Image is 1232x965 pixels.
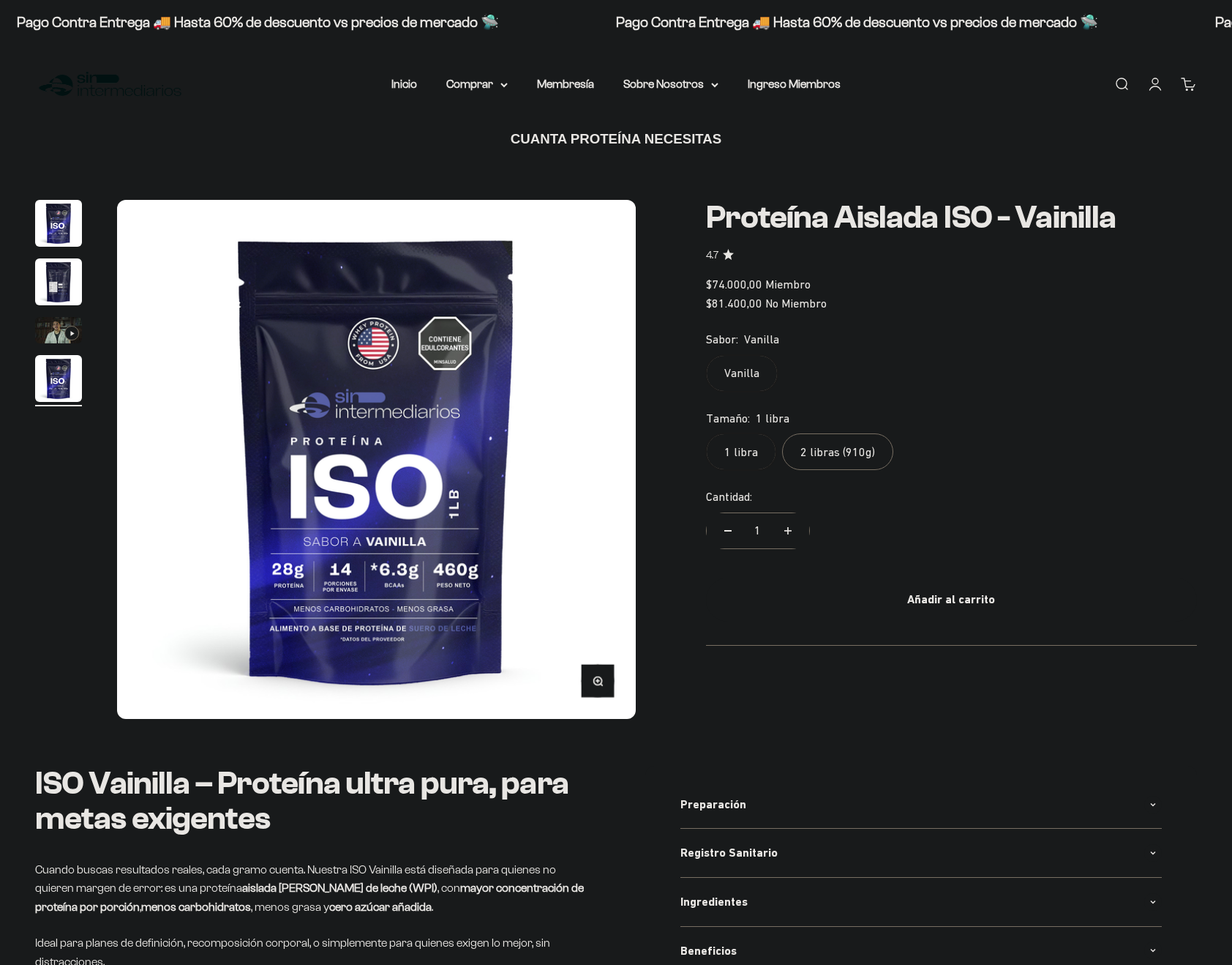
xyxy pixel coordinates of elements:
[706,277,762,291] span: $74.000,00
[35,200,82,247] img: Proteína Aislada ISO - Vainilla
[616,10,1098,34] p: Pago Contra Entrega 🚚 Hasta 60% de descuento vs precios de mercado 🛸
[35,355,82,406] button: Ir al artículo 4
[706,330,738,349] legend: Sabor:
[748,78,841,90] a: Ingreso Miembros
[35,860,587,917] p: Cuando buscas resultados reales, cada gramo cuenta. Nuestra ISO Vainilla está diseñada para quien...
[680,795,746,814] span: Preparación
[706,247,1197,264] a: 4.74.7 de 5.0 estrellas
[117,200,636,719] img: Proteína Aislada ISO - Vainilla
[511,131,722,146] strong: CUANTA PROTEÍNA NECESITAS
[35,355,82,402] img: Proteína Aislada ISO - Vainilla
[765,277,811,291] span: Miembro
[680,942,737,961] span: Beneficios
[680,843,778,862] span: Registro Sanitario
[706,578,1197,622] button: Añadir al carrito
[35,258,82,310] button: Ir al artículo 2
[706,409,750,428] legend: Tamaño:
[706,488,752,507] label: Cantidad:
[35,882,584,913] strong: mayor concentración de proteína por porción
[735,590,1168,609] div: Añadir al carrito
[706,247,718,264] span: 4.7
[767,513,809,548] button: Aumentar cantidad
[756,409,789,428] span: 1 libra
[707,513,749,548] button: Reducir cantidad
[680,780,1162,829] summary: Preparación
[35,766,587,837] h2: ISO Vainilla – Proteína ultra pura, para metas exigentes
[35,258,82,305] img: Proteína Aislada ISO - Vainilla
[680,893,748,912] span: Ingredientes
[446,75,508,94] summary: Comprar
[706,200,1197,235] h1: Proteína Aislada ISO - Vainilla
[141,901,251,913] strong: menos carbohidratos
[623,75,718,94] summary: Sobre Nosotros
[391,78,417,90] a: Inicio
[680,878,1162,926] summary: Ingredientes
[17,10,499,34] p: Pago Contra Entrega 🚚 Hasta 60% de descuento vs precios de mercado 🛸
[706,297,762,310] span: $81.400,00
[744,330,779,349] span: Vanilla
[680,829,1162,877] summary: Registro Sanitario
[329,901,432,913] strong: cero azúcar añadida
[35,317,82,348] button: Ir al artículo 3
[765,297,827,310] span: No Miembro
[35,200,82,251] button: Ir al artículo 1
[242,882,437,894] strong: aislada [PERSON_NAME] de leche (WPI)
[1,125,1231,154] a: CUANTA PROTEÍNA NECESITAS
[537,78,594,90] a: Membresía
